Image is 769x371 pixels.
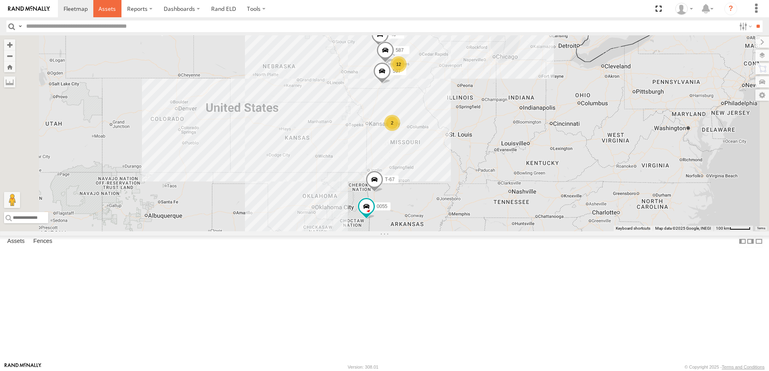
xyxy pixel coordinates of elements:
[716,226,730,230] span: 100 km
[724,2,737,15] i: ?
[685,365,765,369] div: © Copyright 2025 -
[738,236,746,247] label: Dock Summary Table to the Left
[391,56,407,72] div: 12
[4,363,41,371] a: Visit our Website
[29,236,56,247] label: Fences
[757,227,765,230] a: Terms (opens in new tab)
[377,204,388,209] span: 0055
[722,365,765,369] a: Terms and Conditions
[348,365,378,369] div: Version: 308.01
[4,50,15,61] button: Zoom out
[4,39,15,50] button: Zoom in
[384,115,400,131] div: 2
[385,177,395,183] span: T-67
[17,20,23,32] label: Search Query
[755,236,763,247] label: Hide Summary Table
[396,47,404,53] span: 587
[8,6,50,12] img: rand-logo.svg
[746,236,755,247] label: Dock Summary Table to the Right
[4,76,15,88] label: Measure
[4,61,15,72] button: Zoom Home
[672,3,696,15] div: Tim Zylstra
[713,226,753,231] button: Map Scale: 100 km per 48 pixels
[3,236,29,247] label: Assets
[616,226,650,231] button: Keyboard shortcuts
[655,226,711,230] span: Map data ©2025 Google, INEGI
[4,192,20,208] button: Drag Pegman onto the map to open Street View
[736,20,753,32] label: Search Filter Options
[755,90,769,101] label: Map Settings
